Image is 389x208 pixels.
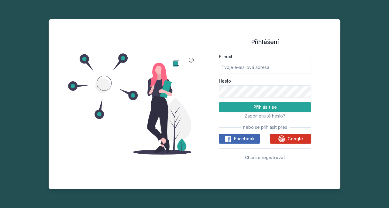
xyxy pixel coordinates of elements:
span: Chci se registrovat [245,155,285,160]
label: Heslo [219,78,311,84]
h1: Přihlášení [219,37,311,46]
button: Google [270,134,311,144]
button: Chci se registrovat [245,154,285,161]
label: E-mail [219,54,311,60]
span: Facebook [234,136,255,142]
span: nebo se přihlásit přes [243,124,287,130]
input: Tvoje e-mailová adresa [219,61,311,73]
span: Google [287,136,303,142]
button: Facebook [219,134,260,144]
button: Přihlásit se [219,102,311,112]
span: Zapomenuté heslo? [245,113,285,118]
